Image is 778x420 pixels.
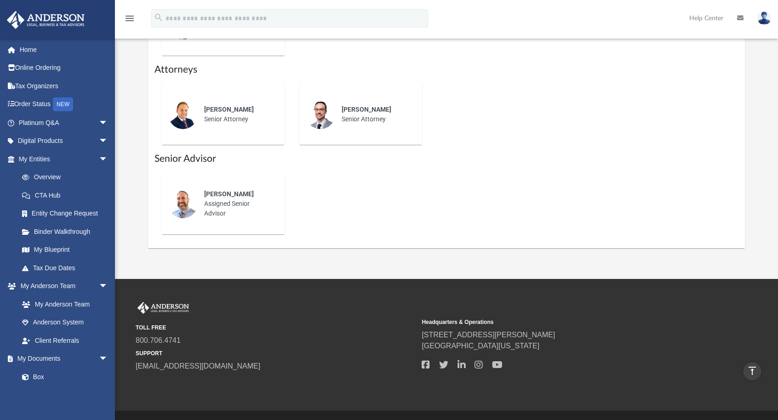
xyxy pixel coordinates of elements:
span: arrow_drop_down [99,114,117,132]
span: [PERSON_NAME] [204,106,254,113]
i: search [154,12,164,23]
span: arrow_drop_down [99,350,117,369]
div: Senior Attorney [198,98,278,131]
a: Entity Change Request [13,204,122,223]
a: menu [124,17,135,24]
span: [PERSON_NAME] [342,106,391,113]
div: NEW [53,97,73,111]
h1: Senior Advisor [154,152,738,165]
a: My Anderson Team [13,295,113,313]
div: Assigned Senior Advisor [198,183,278,225]
a: [STREET_ADDRESS][PERSON_NAME] [422,331,555,339]
a: My Entitiesarrow_drop_down [6,150,122,168]
a: Meeting Minutes [13,386,117,404]
span: arrow_drop_down [99,150,117,169]
a: Client Referrals [13,331,117,350]
a: 800.706.4741 [136,336,181,344]
img: thumbnail [306,100,335,129]
a: Order StatusNEW [6,95,122,114]
small: TOLL FREE [136,324,415,332]
i: vertical_align_top [747,365,758,376]
a: Platinum Q&Aarrow_drop_down [6,114,122,132]
a: My Blueprint [13,241,117,259]
a: Online Ordering [6,59,122,77]
span: [PERSON_NAME] [204,190,254,198]
img: thumbnail [168,100,198,129]
a: Overview [13,168,122,187]
a: Digital Productsarrow_drop_down [6,132,122,150]
span: arrow_drop_down [99,132,117,151]
a: Box [13,368,113,386]
a: My Anderson Teamarrow_drop_down [6,277,117,295]
a: Binder Walkthrough [13,222,122,241]
img: User Pic [757,11,771,25]
img: thumbnail [168,189,198,218]
a: My Documentsarrow_drop_down [6,350,117,368]
a: [GEOGRAPHIC_DATA][US_STATE] [422,342,539,350]
a: Tax Due Dates [13,259,122,277]
i: menu [124,13,135,24]
h1: Attorneys [154,63,738,76]
small: Headquarters & Operations [422,318,701,326]
img: Anderson Advisors Platinum Portal [136,302,191,314]
span: arrow_drop_down [99,277,117,296]
img: Anderson Advisors Platinum Portal [4,11,87,29]
a: CTA Hub [13,186,122,204]
a: [EMAIL_ADDRESS][DOMAIN_NAME] [136,362,260,370]
div: Senior Attorney [335,98,416,131]
a: Anderson System [13,313,117,332]
a: Tax Organizers [6,77,122,95]
a: Home [6,40,122,59]
small: SUPPORT [136,349,415,358]
a: vertical_align_top [743,362,762,381]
